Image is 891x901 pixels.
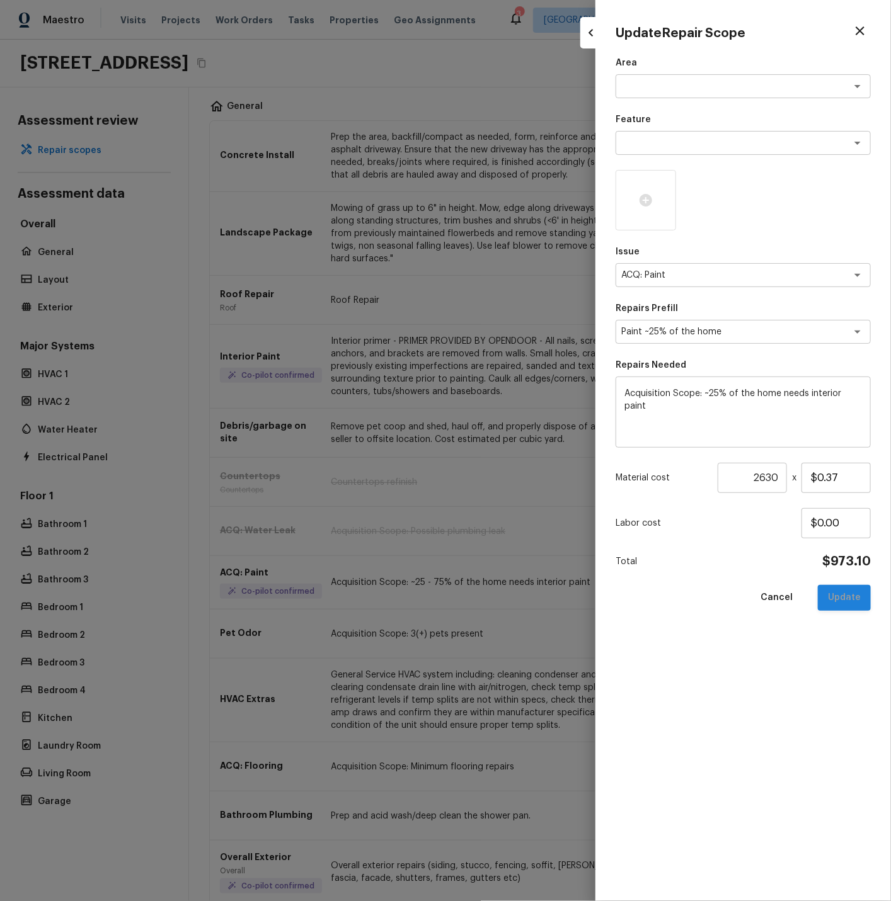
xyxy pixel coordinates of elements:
[849,77,866,95] button: Open
[621,269,830,281] textarea: ACQ: Paint
[616,463,871,493] div: x
[621,326,830,338] textarea: Paint ~25% of the home
[616,25,745,42] h4: Update Repair Scope
[849,134,866,152] button: Open
[616,113,871,126] p: Feature
[616,517,802,530] p: Labor cost
[616,246,871,258] p: Issue
[616,302,871,315] p: Repairs Prefill
[849,323,866,341] button: Open
[616,359,871,371] p: Repairs Needed
[822,553,871,570] h4: $973.10
[750,585,803,611] button: Cancel
[616,472,713,484] p: Material cost
[616,57,871,69] p: Area
[616,555,637,568] p: Total
[849,266,866,284] button: Open
[624,387,862,438] textarea: Acquisition Scope: ~25% of the home needs interior paint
